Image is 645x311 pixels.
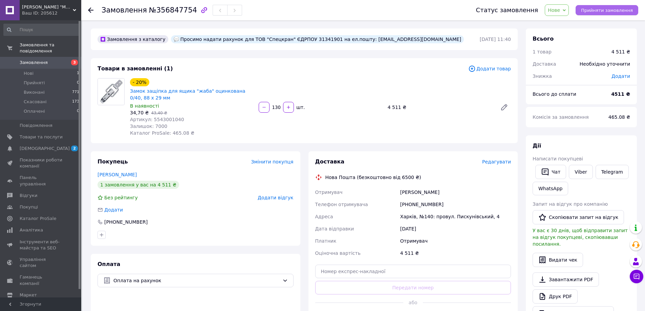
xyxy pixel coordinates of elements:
[77,80,79,86] span: 0
[20,175,63,187] span: Панель управління
[113,277,280,284] span: Оплата на рахунок
[77,108,79,114] span: 0
[98,35,168,43] div: Замовлення з каталогу
[576,5,638,15] button: Прийняти замовлення
[533,114,589,120] span: Комісія за замовлення
[130,88,245,101] a: Замок защіпка для ящика "жаба" оцинкована 0/40, 88 х 29 мм
[533,182,568,195] a: WhatsApp
[88,7,93,14] div: Повернутися назад
[174,37,179,42] img: :speech_balloon:
[20,239,63,251] span: Інструменти веб-майстра та SEO
[399,247,512,259] div: 4 511 ₴
[104,207,123,213] span: Додати
[24,108,45,114] span: Оплачені
[130,124,167,129] span: Залишок: 7000
[399,198,512,210] div: [PHONE_NUMBER]
[295,104,305,111] div: шт.
[548,7,560,13] span: Нове
[104,219,148,225] div: [PHONE_NUMBER]
[533,36,554,42] span: Всього
[611,73,630,79] span: Додати
[403,299,423,306] span: або
[20,204,38,210] span: Покупці
[20,123,52,129] span: Повідомлення
[3,24,80,36] input: Пошук
[608,114,630,120] span: 465.08 ₴
[20,157,63,169] span: Показники роботи компанії
[596,165,629,179] a: Telegram
[315,214,333,219] span: Адреса
[315,190,343,195] span: Отримувач
[533,201,608,207] span: Запит на відгук про компанію
[533,210,624,224] button: Скопіювати запит на відгук
[20,292,37,298] span: Маркет
[98,65,173,72] span: Товари в замовленні (1)
[72,89,79,95] span: 771
[533,253,583,267] button: Видати чек
[480,37,511,42] time: [DATE] 11:40
[251,159,294,164] span: Змінити покупця
[72,99,79,105] span: 173
[576,57,634,71] div: Необхідно уточнити
[533,73,552,79] span: Знижка
[20,193,37,199] span: Відгуки
[20,227,43,233] span: Аналітика
[98,181,179,189] div: 1 замовлення у вас на 4 511 ₴
[130,103,159,109] span: В наявності
[130,78,149,86] div: - 20%
[630,270,643,283] button: Чат з покупцем
[104,195,138,200] span: Без рейтингу
[533,289,578,304] a: Друк PDF
[385,103,495,112] div: 4 511 ₴
[533,156,583,161] span: Написати покупцеві
[533,272,599,287] a: Завантажити PDF
[399,210,512,223] div: Харків, №140: провул. Пискунівський, 4
[71,146,78,151] span: 2
[399,235,512,247] div: Отримувач
[476,7,538,14] div: Статус замовлення
[324,174,423,181] div: Нова Пошта (безкоштовно від 6500 ₴)
[315,238,337,244] span: Платник
[20,60,48,66] span: Замовлення
[24,80,45,86] span: Прийняті
[20,42,81,54] span: Замовлення та повідомлення
[399,186,512,198] div: [PERSON_NAME]
[482,159,511,164] span: Редагувати
[315,158,345,165] span: Доставка
[569,165,593,179] a: Viber
[71,60,78,65] span: 3
[24,89,45,95] span: Виконані
[77,70,79,76] span: 1
[315,202,368,207] span: Телефон отримувача
[611,48,630,55] div: 4 511 ₴
[533,61,556,67] span: Доставка
[130,110,149,115] span: 34,70 ₴
[20,257,63,269] span: Управління сайтом
[102,6,147,14] span: Замовлення
[581,8,633,13] span: Прийняти замовлення
[151,111,167,115] span: 43,40 ₴
[22,10,81,16] div: Ваш ID: 205612
[20,274,63,286] span: Гаманець компанії
[22,4,73,10] span: ФОП Ващенко В. Г. "M&V - Metal & Ventilation"
[171,35,464,43] div: Просимо надати рахунок для ТОВ "Спецкран" ЄДРПОУ 31341901 на ел.пошту: [EMAIL_ADDRESS][DOMAIN_NAME]
[20,134,63,140] span: Товари та послуги
[497,101,511,114] a: Редагувати
[130,117,184,122] span: Артикул: 5543001040
[611,91,630,97] b: 4511 ₴
[98,261,120,267] span: Оплата
[468,65,511,72] span: Додати товар
[149,6,197,14] span: №356847754
[130,130,194,136] span: Каталог ProSale: 465.08 ₴
[258,195,293,200] span: Додати відгук
[533,228,628,247] span: У вас є 30 днів, щоб відправити запит на відгук покупцеві, скопіювавши посилання.
[20,216,56,222] span: Каталог ProSale
[533,91,576,97] span: Всього до сплати
[533,49,552,54] span: 1 товар
[24,99,47,105] span: Скасовані
[98,172,137,177] a: [PERSON_NAME]
[315,265,511,278] input: Номер експрес-накладної
[98,158,128,165] span: Покупець
[399,223,512,235] div: [DATE]
[20,146,70,152] span: [DEMOGRAPHIC_DATA]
